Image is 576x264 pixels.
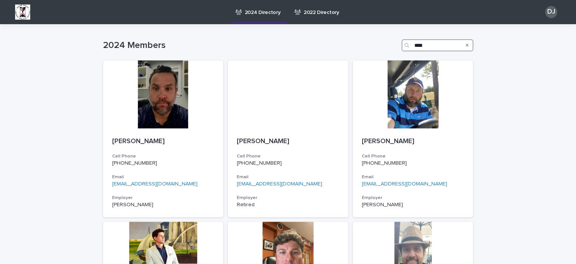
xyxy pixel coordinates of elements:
a: [PERSON_NAME]Cell Phone[PHONE_NUMBER]Email[EMAIL_ADDRESS][DOMAIN_NAME]EmployerRetired [228,60,348,217]
p: Retired [237,202,339,208]
h3: Employer [362,195,464,201]
h3: Cell Phone [362,153,464,159]
h3: Cell Phone [237,153,339,159]
h3: Email [112,174,215,180]
a: [EMAIL_ADDRESS][DOMAIN_NAME] [112,181,198,187]
p: [PERSON_NAME] [237,137,339,146]
h3: Employer [237,195,339,201]
h3: Employer [112,195,215,201]
p: [PERSON_NAME] [112,137,215,146]
img: BsxibNoaTPe9uU9VL587 [15,5,30,20]
a: [PHONE_NUMBER] [237,161,282,166]
p: [PERSON_NAME] [112,202,215,208]
input: Search [402,39,473,51]
a: [EMAIL_ADDRESS][DOMAIN_NAME] [237,181,322,187]
a: [EMAIL_ADDRESS][DOMAIN_NAME] [362,181,447,187]
a: [PERSON_NAME]Cell Phone[PHONE_NUMBER]Email[EMAIL_ADDRESS][DOMAIN_NAME]Employer[PERSON_NAME] [103,60,224,217]
div: DJ [545,6,557,18]
h3: Cell Phone [112,153,215,159]
h1: 2024 Members [103,40,398,51]
a: [PERSON_NAME]Cell Phone[PHONE_NUMBER]Email[EMAIL_ADDRESS][DOMAIN_NAME]Employer[PERSON_NAME] [353,60,473,217]
p: [PERSON_NAME] [362,137,464,146]
p: [PERSON_NAME] [362,202,464,208]
a: [PHONE_NUMBER] [112,161,157,166]
h3: Email [362,174,464,180]
a: [PHONE_NUMBER] [362,161,407,166]
h3: Email [237,174,339,180]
